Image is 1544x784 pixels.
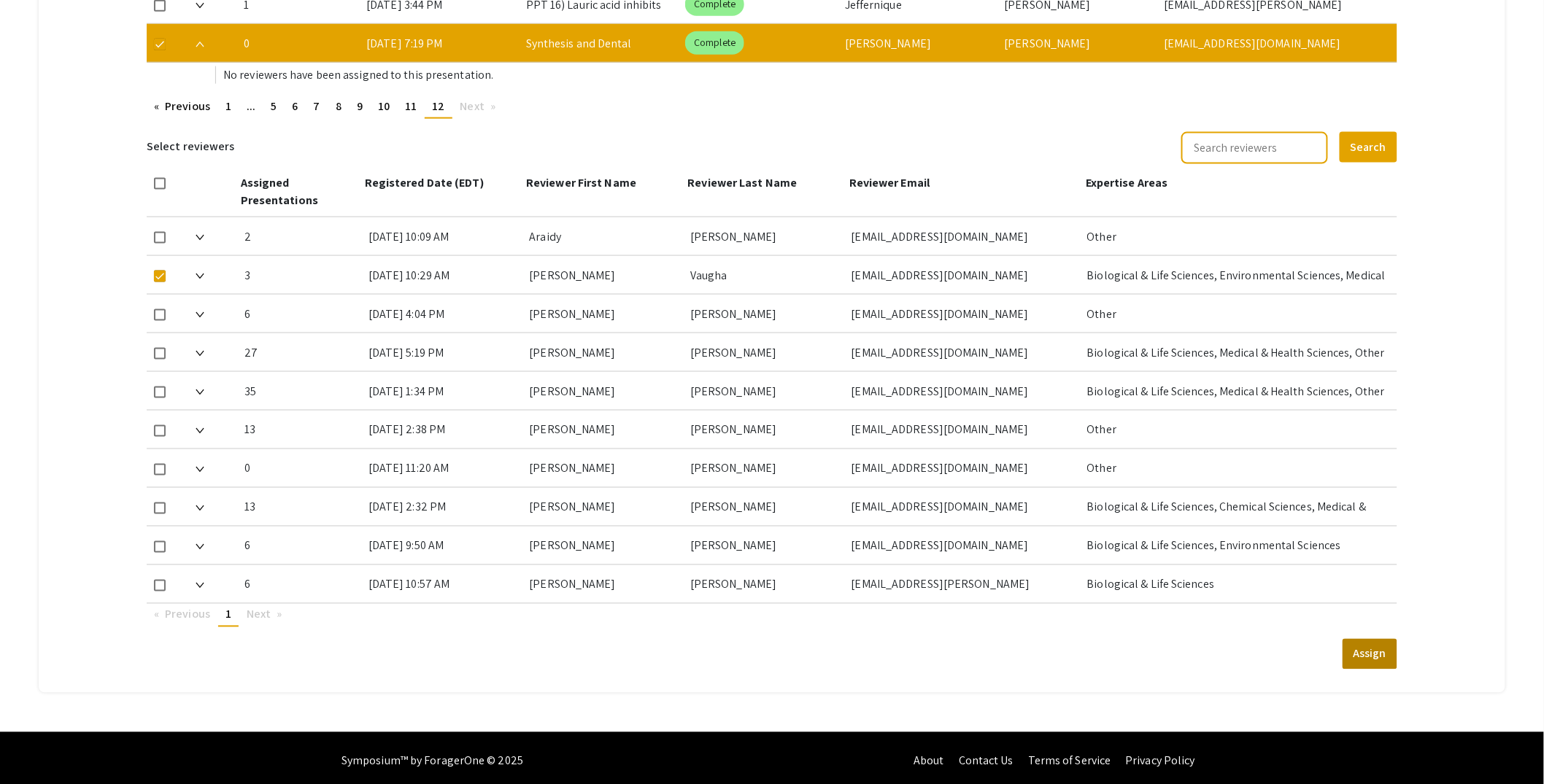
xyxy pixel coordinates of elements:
div: 6 [244,295,356,333]
div: [EMAIL_ADDRESS][DOMAIN_NAME] [852,295,1076,333]
img: Expand arrow [196,583,204,589]
img: Expand arrow [196,351,204,357]
div: [PERSON_NAME] [529,488,679,526]
div: Biological & Life Sciences, Environmental Sciences, Medical & Health Sciences [1087,256,1386,294]
ul: Pagination [147,96,1397,119]
img: Expand arrow [196,3,204,9]
div: [EMAIL_ADDRESS][DOMAIN_NAME] [852,527,1076,564]
div: [PERSON_NAME] [529,411,679,449]
div: [DATE] 2:32 PM [368,488,518,526]
iframe: Chat [11,718,62,773]
a: Previous page [147,96,217,117]
div: [PERSON_NAME] [690,411,840,449]
div: [DATE] 7:19 PM [366,24,514,62]
div: Other [1087,411,1386,449]
a: Privacy Policy [1126,753,1195,769]
div: [EMAIL_ADDRESS][DOMAIN_NAME] [852,411,1076,449]
div: [PERSON_NAME] [529,295,679,333]
span: Next [460,98,485,114]
div: [EMAIL_ADDRESS][DOMAIN_NAME] [852,217,1076,255]
div: [PERSON_NAME] [690,295,840,333]
div: Araidy [529,217,679,255]
div: [DATE] 10:09 AM [368,217,518,255]
div: Vaugha [690,256,840,294]
img: Expand arrow [196,312,204,318]
div: Other [1087,449,1386,487]
div: Synthesis and Dental Application of Carbon Dot Nanoparticles [526,24,674,62]
img: Expand arrow [196,505,204,511]
img: Expand arrow [196,544,204,550]
div: [PERSON_NAME] [690,372,840,410]
div: [PERSON_NAME] [529,256,679,294]
div: [EMAIL_ADDRESS][DOMAIN_NAME] [852,449,1076,487]
span: 6 [292,98,298,114]
ul: Pagination [147,604,1397,627]
div: 3 [244,256,356,294]
span: Reviewer First Name [526,175,636,190]
img: Expand arrow [196,235,204,241]
div: [PERSON_NAME] [529,372,679,410]
div: [EMAIL_ADDRESS][DOMAIN_NAME] [852,256,1076,294]
div: Biological & Life Sciences [1087,565,1386,603]
span: Reviewer Email [849,175,930,190]
span: Previous [165,607,210,622]
div: [DATE] 5:19 PM [368,333,518,371]
img: Expand arrow [196,467,204,473]
img: Expand arrow [196,428,204,434]
div: [PERSON_NAME] [690,488,840,526]
div: [PERSON_NAME] [690,527,840,564]
div: [EMAIL_ADDRESS][DOMAIN_NAME] [852,488,1076,526]
div: [PERSON_NAME] [529,527,679,564]
span: 8 [336,98,341,114]
div: [PERSON_NAME] [529,565,679,603]
div: [PERSON_NAME] [690,333,840,371]
div: Biological & Life Sciences, Environmental Sciences [1087,527,1386,564]
div: [EMAIL_ADDRESS][PERSON_NAME][DOMAIN_NAME] [852,565,1076,603]
div: Biological & Life Sciences, Chemical Sciences, Medical & Health Sciences, Environmental Sciences [1087,488,1386,526]
div: [EMAIL_ADDRESS][DOMAIN_NAME] [1164,24,1386,62]
div: [PERSON_NAME] [690,217,840,255]
h6: Select reviewers [147,131,235,163]
a: Contact Us [959,753,1014,769]
img: Collapse arrow [196,42,204,47]
div: [PERSON_NAME] [529,449,679,487]
span: 5 [271,98,277,114]
div: [PERSON_NAME] [690,449,840,487]
div: [DATE] 2:38 PM [368,411,518,449]
img: Expand arrow [196,273,204,279]
div: [DATE] 10:57 AM [368,565,518,603]
div: Other [1087,217,1386,255]
span: 1 [225,607,231,622]
div: Biological & Life Sciences, Medical & Health Sciences, Other [1087,333,1386,371]
span: 10 [378,98,390,114]
div: 0 [244,449,356,487]
div: 0 [244,24,355,62]
div: [PERSON_NAME] [845,24,993,62]
div: [DATE] 4:04 PM [368,295,518,333]
span: ... [247,98,255,114]
div: 27 [244,333,356,371]
div: 13 [244,411,356,449]
div: [DATE] 9:50 AM [368,527,518,564]
span: 12 [432,98,444,114]
div: [PERSON_NAME] [690,565,840,603]
div: 6 [244,527,356,564]
span: 1 [225,98,231,114]
div: Other [1087,295,1386,333]
mat-chip: Complete [685,31,744,55]
a: Terms of Service [1028,753,1111,769]
div: [DATE] 10:29 AM [368,256,518,294]
div: 35 [244,372,356,410]
input: Search reviewers [1181,132,1328,164]
div: [PERSON_NAME] [1005,24,1153,62]
p: No reviewers have been assigned to this presentation. [223,66,1397,84]
span: Assigned Presentations [241,175,318,208]
button: Search [1340,132,1397,163]
span: Next [247,607,271,622]
div: 6 [244,565,356,603]
span: Registered Date (EDT) [365,175,484,190]
div: 2 [244,217,356,255]
div: Biological & Life Sciences, Medical & Health Sciences, Other [1087,372,1386,410]
div: 13 [244,488,356,526]
div: [EMAIL_ADDRESS][DOMAIN_NAME] [852,372,1076,410]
